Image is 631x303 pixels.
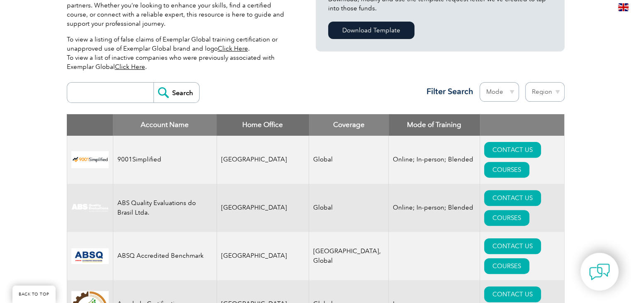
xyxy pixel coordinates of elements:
[484,258,529,274] a: COURSES
[113,136,217,184] td: 9001Simplified
[309,136,389,184] td: Global
[484,238,541,254] a: CONTACT US
[389,184,480,232] td: Online; In-person; Blended
[328,22,414,39] a: Download Template
[484,142,541,158] a: CONTACT US
[309,232,389,280] td: [GEOGRAPHIC_DATA], Global
[113,184,217,232] td: ABS Quality Evaluations do Brasil Ltda.
[115,63,145,71] a: Click Here
[217,232,309,280] td: [GEOGRAPHIC_DATA]
[71,248,109,264] img: cc24547b-a6e0-e911-a812-000d3a795b83-logo.png
[217,114,309,136] th: Home Office: activate to sort column ascending
[480,114,564,136] th: : activate to sort column ascending
[484,210,529,226] a: COURSES
[153,83,199,103] input: Search
[389,136,480,184] td: Online; In-person; Blended
[218,45,248,52] a: Click Here
[389,114,480,136] th: Mode of Training: activate to sort column ascending
[309,184,389,232] td: Global
[484,190,541,206] a: CONTACT US
[484,162,529,178] a: COURSES
[618,3,629,11] img: en
[217,136,309,184] td: [GEOGRAPHIC_DATA]
[71,203,109,213] img: c92924ac-d9bc-ea11-a814-000d3a79823d-logo.jpg
[309,114,389,136] th: Coverage: activate to sort column ascending
[484,286,541,302] a: CONTACT US
[421,86,473,97] h3: Filter Search
[589,261,610,282] img: contact-chat.png
[67,35,291,71] p: To view a listing of false claims of Exemplar Global training certification or unapproved use of ...
[113,114,217,136] th: Account Name: activate to sort column descending
[217,184,309,232] td: [GEOGRAPHIC_DATA]
[12,286,56,303] a: BACK TO TOP
[113,232,217,280] td: ABSQ Accredited Benchmark
[71,151,109,168] img: 37c9c059-616f-eb11-a812-002248153038-logo.png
